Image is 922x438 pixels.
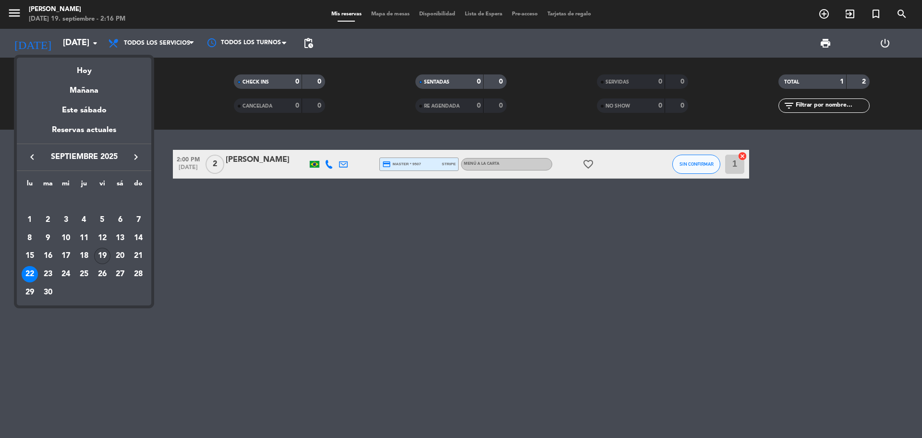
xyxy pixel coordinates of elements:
td: 13 de septiembre de 2025 [111,229,130,247]
td: 14 de septiembre de 2025 [129,229,147,247]
button: keyboard_arrow_left [24,151,41,163]
div: 21 [130,248,146,264]
div: 3 [58,212,74,228]
span: septiembre 2025 [41,151,127,163]
div: 2 [40,212,56,228]
div: 4 [76,212,92,228]
td: 25 de septiembre de 2025 [75,265,93,283]
td: 30 de septiembre de 2025 [39,283,57,302]
td: 10 de septiembre de 2025 [57,229,75,247]
div: 26 [94,266,110,282]
td: 22 de septiembre de 2025 [21,265,39,283]
td: 7 de septiembre de 2025 [129,211,147,229]
div: 23 [40,266,56,282]
th: jueves [75,178,93,193]
div: 12 [94,230,110,246]
div: 13 [112,230,128,246]
div: 8 [22,230,38,246]
i: keyboard_arrow_left [26,151,38,163]
div: 20 [112,248,128,264]
td: 28 de septiembre de 2025 [129,265,147,283]
div: 27 [112,266,128,282]
td: 5 de septiembre de 2025 [93,211,111,229]
div: 22 [22,266,38,282]
div: 24 [58,266,74,282]
th: martes [39,178,57,193]
div: 9 [40,230,56,246]
th: miércoles [57,178,75,193]
div: 6 [112,212,128,228]
div: 29 [22,284,38,301]
td: 1 de septiembre de 2025 [21,211,39,229]
td: 9 de septiembre de 2025 [39,229,57,247]
div: 28 [130,266,146,282]
div: 7 [130,212,146,228]
div: 16 [40,248,56,264]
td: 20 de septiembre de 2025 [111,247,130,265]
div: 11 [76,230,92,246]
td: 18 de septiembre de 2025 [75,247,93,265]
div: 15 [22,248,38,264]
i: keyboard_arrow_right [130,151,142,163]
div: Hoy [17,58,151,77]
td: 15 de septiembre de 2025 [21,247,39,265]
td: 11 de septiembre de 2025 [75,229,93,247]
div: Reservas actuales [17,124,151,144]
th: viernes [93,178,111,193]
div: 14 [130,230,146,246]
th: lunes [21,178,39,193]
div: 10 [58,230,74,246]
div: 1 [22,212,38,228]
div: 19 [94,248,110,264]
td: 2 de septiembre de 2025 [39,211,57,229]
td: 26 de septiembre de 2025 [93,265,111,283]
div: 17 [58,248,74,264]
td: 27 de septiembre de 2025 [111,265,130,283]
td: 6 de septiembre de 2025 [111,211,130,229]
button: keyboard_arrow_right [127,151,145,163]
div: Este sábado [17,97,151,124]
td: 16 de septiembre de 2025 [39,247,57,265]
td: SEP. [21,193,147,211]
td: 3 de septiembre de 2025 [57,211,75,229]
div: Mañana [17,77,151,97]
th: domingo [129,178,147,193]
td: 21 de septiembre de 2025 [129,247,147,265]
td: 17 de septiembre de 2025 [57,247,75,265]
th: sábado [111,178,130,193]
td: 4 de septiembre de 2025 [75,211,93,229]
div: 30 [40,284,56,301]
td: 8 de septiembre de 2025 [21,229,39,247]
td: 23 de septiembre de 2025 [39,265,57,283]
td: 29 de septiembre de 2025 [21,283,39,302]
td: 19 de septiembre de 2025 [93,247,111,265]
td: 12 de septiembre de 2025 [93,229,111,247]
div: 5 [94,212,110,228]
div: 25 [76,266,92,282]
td: 24 de septiembre de 2025 [57,265,75,283]
div: 18 [76,248,92,264]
